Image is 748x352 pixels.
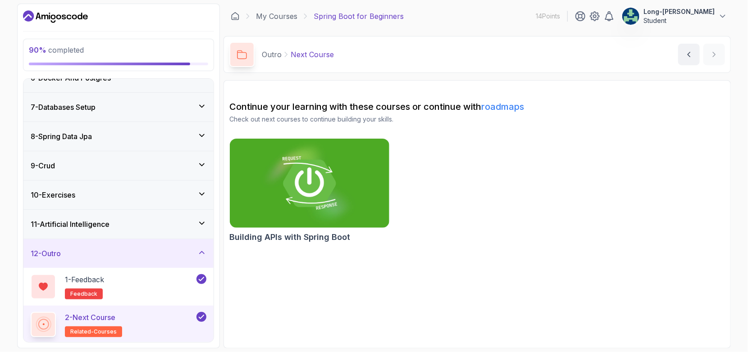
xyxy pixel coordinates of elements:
span: related-courses [70,328,117,335]
a: My Courses [256,11,297,22]
button: 12-Outro [23,239,214,268]
img: user profile image [622,8,639,25]
button: 8-Spring Data Jpa [23,122,214,151]
p: 14 Points [536,12,560,21]
img: Building APIs with Spring Boot card [230,139,389,228]
a: roadmaps [481,101,524,112]
button: 10-Exercises [23,181,214,209]
button: 2-Next Courserelated-courses [31,312,206,337]
h2: Continue your learning with these courses or continue with [229,100,725,113]
span: completed [29,45,84,54]
p: Long-[PERSON_NAME] [643,7,715,16]
h3: 10 - Exercises [31,190,75,200]
p: Check out next courses to continue building your skills. [229,115,725,124]
p: Student [643,16,715,25]
h3: 11 - Artificial Intelligence [31,219,109,230]
p: Spring Boot for Beginners [314,11,404,22]
h3: 12 - Outro [31,248,61,259]
button: next content [703,44,725,65]
a: Building APIs with Spring Boot cardBuilding APIs with Spring Boot [229,138,390,244]
p: Outro [262,49,282,60]
span: 90 % [29,45,46,54]
h2: Building APIs with Spring Boot [229,231,350,244]
button: 1-Feedbackfeedback [31,274,206,299]
button: 11-Artificial Intelligence [23,210,214,239]
p: 2 - Next Course [65,312,115,323]
p: Next Course [291,49,334,60]
button: 7-Databases Setup [23,93,214,122]
p: 1 - Feedback [65,274,104,285]
span: feedback [70,290,97,298]
button: 9-Crud [23,151,214,180]
h3: 8 - Spring Data Jpa [31,131,92,142]
h3: 7 - Databases Setup [31,102,96,113]
button: user profile imageLong-[PERSON_NAME]Student [622,7,727,25]
a: Dashboard [231,12,240,21]
a: Dashboard [23,9,88,24]
button: previous content [678,44,700,65]
h3: 9 - Crud [31,160,55,171]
